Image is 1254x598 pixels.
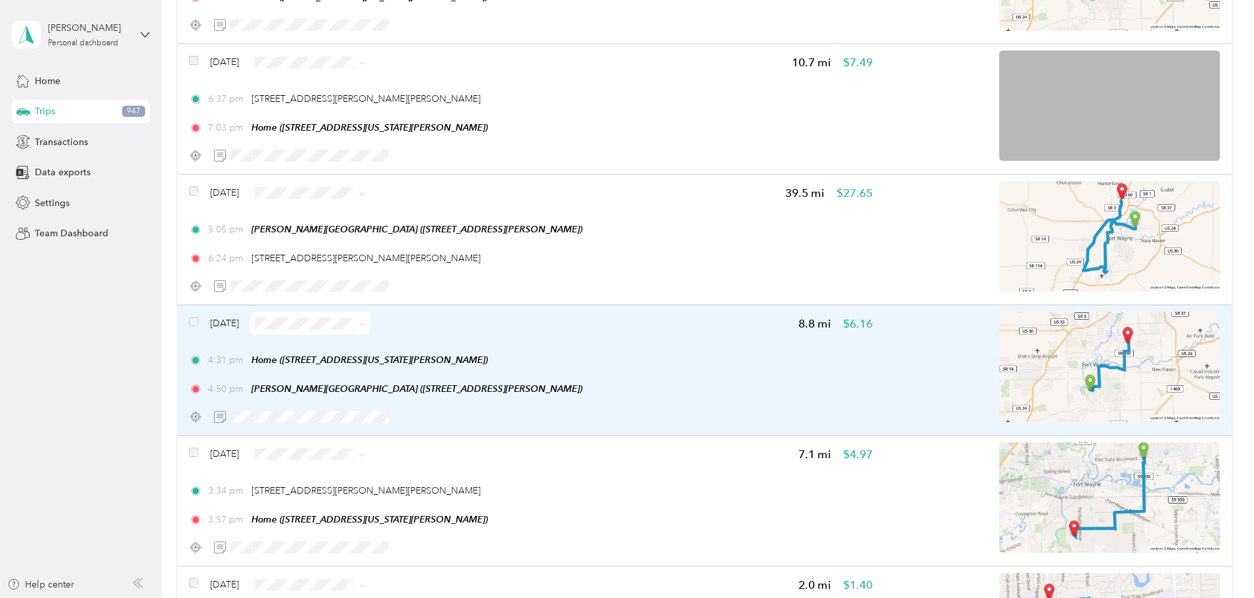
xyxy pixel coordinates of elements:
span: [STREET_ADDRESS][PERSON_NAME][PERSON_NAME] [251,93,481,104]
span: Data exports [35,165,91,179]
span: [STREET_ADDRESS][PERSON_NAME][PERSON_NAME] [251,485,481,496]
span: 10.7 mi [792,54,831,71]
span: $7.49 [843,54,873,71]
span: 3:57 pm [208,513,246,526]
span: 6:24 pm [208,251,246,265]
img: minimap [999,312,1220,422]
iframe: Everlance-gr Chat Button Frame [1180,524,1254,598]
span: [PERSON_NAME][GEOGRAPHIC_DATA] ([STREET_ADDRESS][PERSON_NAME]) [251,224,582,234]
span: 4:50 pm [208,382,246,396]
span: 4:31 pm [208,353,246,367]
button: Help center [7,578,74,591]
span: [DATE] [210,447,239,461]
div: [PERSON_NAME] [48,21,130,35]
span: 5:05 pm [208,223,246,236]
span: 7:03 pm [208,121,246,135]
img: minimap [999,442,1220,553]
span: [DATE] [210,578,239,591]
span: [STREET_ADDRESS][PERSON_NAME][PERSON_NAME] [251,253,481,264]
span: $1.40 [843,577,873,593]
span: [DATE] [210,186,239,200]
span: [PERSON_NAME][GEOGRAPHIC_DATA] ([STREET_ADDRESS][PERSON_NAME]) [251,383,582,394]
span: [DATE] [210,55,239,69]
span: [DATE] [210,316,239,330]
span: Settings [35,196,70,210]
span: 3:34 pm [208,484,246,498]
span: Home ([STREET_ADDRESS][US_STATE][PERSON_NAME]) [251,122,488,133]
span: $6.16 [843,316,873,332]
span: 7.1 mi [798,446,831,463]
span: Home ([STREET_ADDRESS][US_STATE][PERSON_NAME]) [251,354,488,365]
span: 39.5 mi [785,185,825,202]
span: Home ([STREET_ADDRESS][US_STATE][PERSON_NAME]) [251,514,488,524]
span: $4.97 [843,446,873,463]
span: Transactions [35,135,88,149]
span: Team Dashboard [35,226,108,240]
span: 2.0 mi [798,577,831,593]
span: 8.8 mi [798,316,831,332]
div: Personal dashboard [48,39,118,47]
span: Home [35,74,60,88]
img: minimap [999,181,1220,291]
span: Trips [35,104,55,118]
span: $27.65 [836,185,873,202]
img: minimap [999,51,1220,161]
span: 6:37 pm [208,92,246,106]
span: 947 [122,106,145,117]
